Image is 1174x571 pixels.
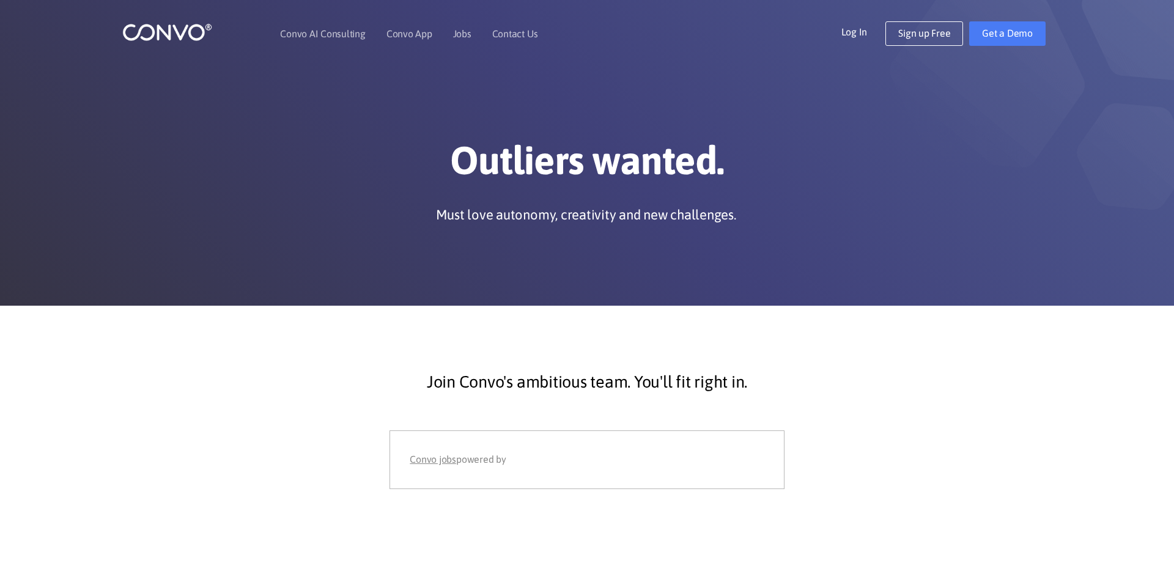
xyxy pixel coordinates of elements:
div: powered by [410,451,764,469]
p: Must love autonomy, creativity and new challenges. [436,205,736,224]
a: Convo App [386,29,432,39]
p: Join Convo's ambitious team. You'll fit right in. [257,367,917,397]
a: Sign up Free [885,21,963,46]
a: Get a Demo [969,21,1046,46]
a: Convo jobs [410,451,456,469]
h1: Outliers wanted. [248,137,926,193]
a: Log In [841,21,886,41]
a: Contact Us [492,29,538,39]
a: Jobs [453,29,471,39]
img: logo_1.png [122,23,212,42]
a: Convo AI Consulting [280,29,365,39]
